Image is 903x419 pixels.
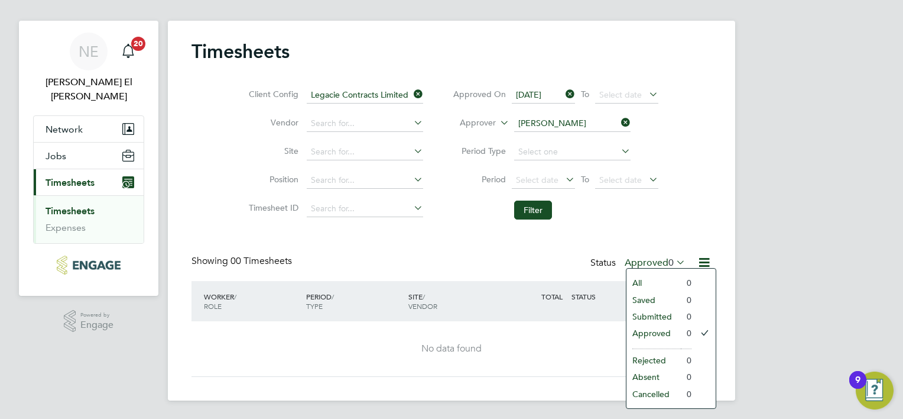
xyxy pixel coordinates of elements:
[80,320,113,330] span: Engage
[626,308,681,325] li: Submitted
[234,292,236,301] span: /
[681,325,691,341] li: 0
[307,172,423,189] input: Search for...
[203,343,700,355] div: No data found
[514,201,552,220] button: Filter
[453,89,506,99] label: Approved On
[306,301,323,311] span: TYPE
[514,144,631,160] input: Select one
[626,275,681,291] li: All
[626,386,681,402] li: Cancelled
[245,89,298,99] label: Client Config
[230,255,292,267] span: 00 Timesheets
[599,175,642,185] span: Select date
[245,146,298,156] label: Site
[514,115,631,132] input: Search for...
[569,286,630,307] div: STATUS
[204,301,222,311] span: ROLE
[855,380,860,395] div: 9
[34,143,144,169] button: Jobs
[541,292,563,301] span: TOTAL
[245,174,298,185] label: Position
[46,177,95,188] span: Timesheets
[307,87,423,104] input: Search for...
[245,202,298,213] label: Timesheet ID
[681,275,691,291] li: 0
[191,255,294,267] div: Showing
[57,256,120,275] img: legacie-logo-retina.png
[453,146,506,156] label: Period Type
[303,286,405,317] div: PERIOD
[46,124,83,135] span: Network
[307,115,423,132] input: Search for...
[46,205,95,217] a: Timesheets
[856,372,894,410] button: Open Resource Center, 9 new notifications
[46,222,86,233] a: Expenses
[80,310,113,320] span: Powered by
[423,292,425,301] span: /
[307,144,423,160] input: Search for...
[64,310,114,333] a: Powered byEngage
[405,286,508,317] div: SITE
[599,89,642,100] span: Select date
[46,150,66,162] span: Jobs
[681,369,691,385] li: 0
[116,33,140,70] a: 20
[577,86,593,102] span: To
[453,174,506,185] label: Period
[33,75,144,104] span: Nora El Gendy
[332,292,334,301] span: /
[681,352,691,369] li: 0
[590,255,688,272] div: Status
[34,195,144,243] div: Timesheets
[626,369,681,385] li: Absent
[33,33,144,104] a: NE[PERSON_NAME] El [PERSON_NAME]
[626,292,681,308] li: Saved
[131,37,145,51] span: 20
[443,117,496,129] label: Approver
[577,172,593,187] span: To
[681,386,691,402] li: 0
[33,256,144,275] a: Go to home page
[516,89,541,100] span: [DATE]
[626,352,681,369] li: Rejected
[19,21,158,296] nav: Main navigation
[681,308,691,325] li: 0
[516,175,558,185] span: Select date
[201,286,303,317] div: WORKER
[681,292,691,308] li: 0
[668,257,674,269] span: 0
[245,117,298,128] label: Vendor
[625,257,686,269] label: Approved
[408,301,437,311] span: VENDOR
[34,116,144,142] button: Network
[34,169,144,195] button: Timesheets
[191,40,290,63] h2: Timesheets
[79,44,99,59] span: NE
[626,325,681,341] li: Approved
[307,201,423,217] input: Search for...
